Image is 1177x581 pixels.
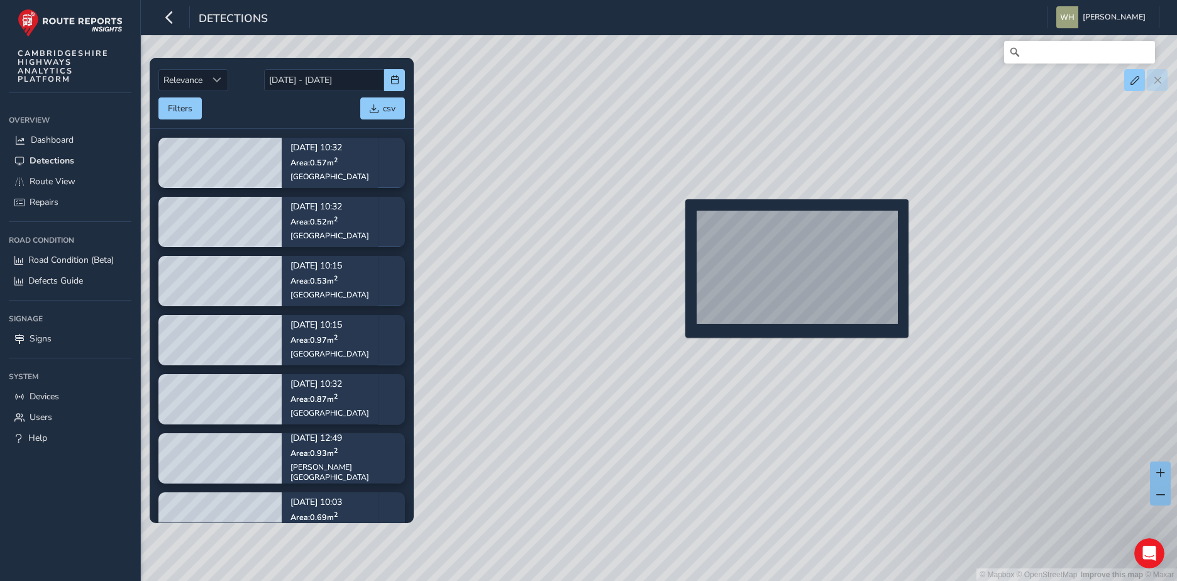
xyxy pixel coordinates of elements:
p: [DATE] 10:32 [290,144,369,153]
p: [DATE] 12:49 [290,434,396,443]
span: Area: 0.97 m [290,335,338,345]
div: [GEOGRAPHIC_DATA] [290,231,369,241]
span: Help [28,432,47,444]
p: [DATE] 10:32 [290,203,369,212]
button: csv [360,97,405,119]
div: [GEOGRAPHIC_DATA] [290,290,369,300]
img: rr logo [18,9,123,37]
sup: 2 [334,392,338,401]
a: Users [9,407,131,428]
div: Road Condition [9,231,131,250]
div: System [9,367,131,386]
span: Road Condition (Beta) [28,254,114,266]
a: Detections [9,150,131,171]
sup: 2 [334,274,338,283]
span: Route View [30,175,75,187]
span: Area: 0.52 m [290,216,338,227]
span: Area: 0.57 m [290,157,338,168]
span: [PERSON_NAME] [1083,6,1146,28]
div: Signage [9,309,131,328]
button: Filters [158,97,202,119]
p: [DATE] 10:32 [290,380,369,389]
span: csv [383,102,395,114]
a: Repairs [9,192,131,213]
a: Dashboard [9,130,131,150]
span: Devices [30,390,59,402]
span: Area: 0.93 m [290,448,338,458]
span: Area: 0.69 m [290,512,338,523]
sup: 2 [334,155,338,165]
div: Sort by Date [207,70,228,91]
sup: 2 [334,510,338,519]
p: [DATE] 10:15 [290,262,369,271]
a: Defects Guide [9,270,131,291]
img: diamond-layout [1056,6,1078,28]
span: Area: 0.53 m [290,275,338,286]
span: Relevance [159,70,207,91]
span: Detections [30,155,74,167]
span: Repairs [30,196,58,208]
div: [GEOGRAPHIC_DATA] [290,408,369,418]
div: [GEOGRAPHIC_DATA] [290,349,369,359]
a: Signs [9,328,131,349]
span: Users [30,411,52,423]
div: [GEOGRAPHIC_DATA] [290,172,369,182]
a: Road Condition (Beta) [9,250,131,270]
a: Help [9,428,131,448]
span: Defects Guide [28,275,83,287]
p: [DATE] 10:03 [290,499,369,507]
p: [DATE] 10:15 [290,321,369,330]
sup: 2 [334,333,338,342]
span: Detections [199,11,268,28]
sup: 2 [334,446,338,455]
iframe: Intercom live chat [1134,538,1164,568]
div: Overview [9,111,131,130]
sup: 2 [334,214,338,224]
a: Route View [9,171,131,192]
span: Dashboard [31,134,74,146]
span: CAMBRIDGESHIRE HIGHWAYS ANALYTICS PLATFORM [18,49,109,84]
input: Search [1004,41,1155,64]
span: Signs [30,333,52,345]
a: Devices [9,386,131,407]
button: [PERSON_NAME] [1056,6,1150,28]
div: [PERSON_NAME][GEOGRAPHIC_DATA] [290,462,396,482]
span: Area: 0.87 m [290,394,338,404]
